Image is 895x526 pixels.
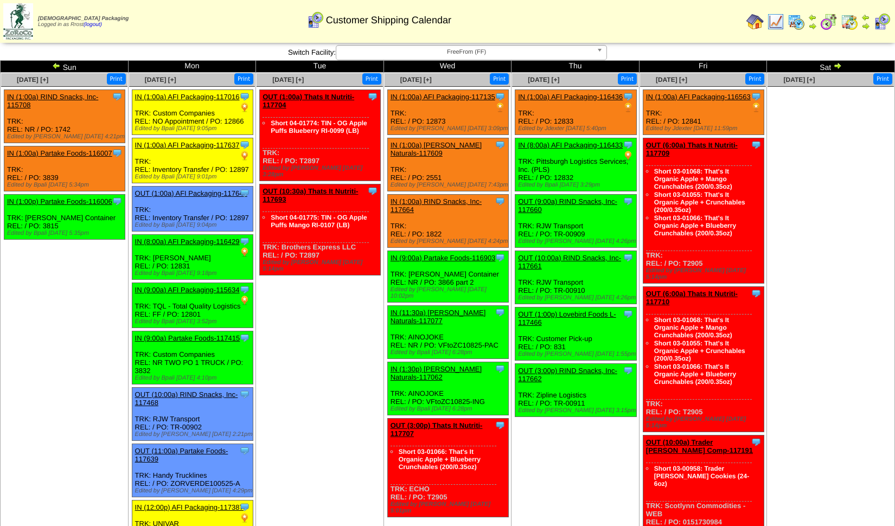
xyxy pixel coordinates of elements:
a: [DATE] [+] [145,76,176,84]
a: [DATE] [+] [528,76,559,84]
img: Tooltip [239,445,250,456]
div: Edited by [PERSON_NAME] [DATE] 10:02pm [391,286,508,299]
img: Tooltip [239,188,250,198]
div: Edited by [PERSON_NAME] [DATE] 1:55pm [518,351,636,357]
a: [DATE] [+] [783,76,815,84]
a: Short 04-01774: TIN - OG Apple Puffs Blueberry RI-0099 (LB) [271,119,367,134]
td: Mon [128,61,256,73]
td: Sat [767,61,895,73]
img: arrowright.gif [808,22,817,30]
div: Edited by [PERSON_NAME] [DATE] 3:28pm [263,165,380,178]
a: OUT (6:00a) Thats It Nutriti-117710 [646,290,738,306]
td: Fri [639,61,767,73]
img: PO [239,512,250,523]
a: OUT (10:00a) Trader [PERSON_NAME] Comp-117191 [646,438,753,454]
button: Print [107,73,126,85]
div: Edited by [PERSON_NAME] [DATE] 5:14pm [646,416,764,429]
a: OUT (10:00a) RIND Snacks, Inc-117661 [518,254,621,270]
a: [DATE] [+] [272,76,304,84]
img: Tooltip [112,91,123,102]
div: TRK: Custom Companies REL: NR TWO PO 1 TRUCK / PO: 3832 [132,331,253,384]
div: TRK: RJW Transport REL: / PO: TR-00909 [515,195,636,248]
img: zoroco-logo-small.webp [3,3,33,40]
a: IN (12:00p) AFI Packaging-117387 [135,503,244,511]
a: OUT (3:00p) RIND Snacks, Inc-117662 [518,367,617,383]
div: TRK: Customer Pick-up REL: / PO: 831 [515,307,636,361]
button: Print [873,73,892,85]
div: TRK: REL: / PO: T2905 [643,138,764,284]
button: Print [234,73,253,85]
img: PO [239,102,250,113]
img: calendarcustomer.gif [306,11,324,29]
div: TRK: REL: / PO: 12833 [515,90,636,135]
a: OUT (10:00a) RIND Snacks, Inc-117468 [135,390,238,407]
a: [DATE] [+] [17,76,48,84]
img: Tooltip [623,365,634,376]
a: IN (1:00a) Partake Foods-116007 [7,149,112,157]
img: PO [623,150,634,161]
td: Sun [1,61,129,73]
img: arrowleft.gif [808,13,817,22]
div: Edited by [PERSON_NAME] [DATE] 4:26pm [518,294,636,301]
div: Edited by Bpali [DATE] 9:18pm [135,270,253,277]
div: TRK: Brothers Express LLC REL: / PO: T2897 [260,184,381,275]
a: OUT (9:00a) RIND Snacks, Inc-117660 [518,197,617,214]
a: IN (1:00a) [PERSON_NAME] Naturals-117609 [391,141,482,157]
div: TRK: [PERSON_NAME] REL: / PO: 12831 [132,235,253,280]
img: PO [239,295,250,306]
a: Short 04-01775: TIN - OG Apple Puffs Mango RI-0107 (LB) [271,214,367,229]
div: Edited by Bpali [DATE] 4:10pm [135,375,253,381]
img: PO [239,150,250,161]
a: [DATE] [+] [656,76,687,84]
img: Tooltip [239,236,250,247]
img: Tooltip [239,139,250,150]
div: Edited by Bpali [DATE] 9:01pm [135,174,253,180]
button: Print [362,73,381,85]
span: Customer Shipping Calendar [326,15,451,26]
div: TRK: REL: / PO: 12873 [387,90,508,135]
div: Edited by Bpali [DATE] 5:34pm [7,182,125,188]
img: Tooltip [751,437,762,447]
div: Edited by Jdexter [DATE] 5:40pm [518,125,636,132]
div: Edited by Jdexter [DATE] 11:59pm [646,125,764,132]
div: TRK: REL: / PO: T2905 [643,287,764,432]
img: Tooltip [239,91,250,102]
img: Tooltip [751,139,762,150]
div: Edited by [PERSON_NAME] [DATE] 2:21pm [135,431,253,438]
a: IN (9:00a) AFI Packaging-115634 [135,286,240,294]
div: Edited by [PERSON_NAME] [DATE] 7:43pm [391,182,508,188]
div: TRK: RJW Transport REL: / PO: TR-00910 [515,251,636,304]
img: Tooltip [495,307,506,318]
a: IN (1:00a) RIND Snacks, Inc-115708 [7,93,98,109]
img: arrowleft.gif [861,13,870,22]
a: (logout) [84,22,102,28]
a: Short 03-01055: That's It Organic Apple + Crunchables (200/0.35oz) [654,191,745,214]
img: line_graph.gif [767,13,784,30]
a: OUT (11:00a) Partake Foods-117639 [135,447,228,463]
a: IN (1:00a) AFI Packaging-117135 [391,93,495,101]
div: TRK: REL: Inventory Transfer / PO: 12897 [132,187,253,232]
td: Thu [512,61,640,73]
img: Tooltip [367,91,378,102]
img: arrowright.gif [861,22,870,30]
td: Tue [256,61,384,73]
a: IN (1:00p) Partake Foods-116006 [7,197,112,206]
div: Edited by Bpali [DATE] 6:28pm [391,349,508,356]
div: TRK: TQL - Total Quality Logistics REL: FF / PO: 12801 [132,283,253,328]
div: TRK: [PERSON_NAME] Container REL: NR / PO: 3866 part 2 [387,251,508,303]
div: Edited by [PERSON_NAME] [DATE] 3:09pm [391,125,508,132]
a: OUT (1:00a) AFI Packaging-117643 [135,189,247,197]
img: Tooltip [751,91,762,102]
img: Tooltip [495,252,506,263]
a: OUT (6:00a) Thats It Nutriti-117709 [646,141,738,157]
img: Tooltip [239,502,250,512]
a: IN (8:00a) AFI Packaging-116433 [518,141,623,149]
img: PO [495,102,506,113]
div: Edited by [PERSON_NAME] [DATE] 3:15pm [518,407,636,414]
div: Edited by [PERSON_NAME] [DATE] 5:01pm [391,501,508,514]
div: Edited by [PERSON_NAME] [DATE] 4:21pm [7,133,125,140]
a: IN (1:30p) [PERSON_NAME] Naturals-117062 [391,365,482,381]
